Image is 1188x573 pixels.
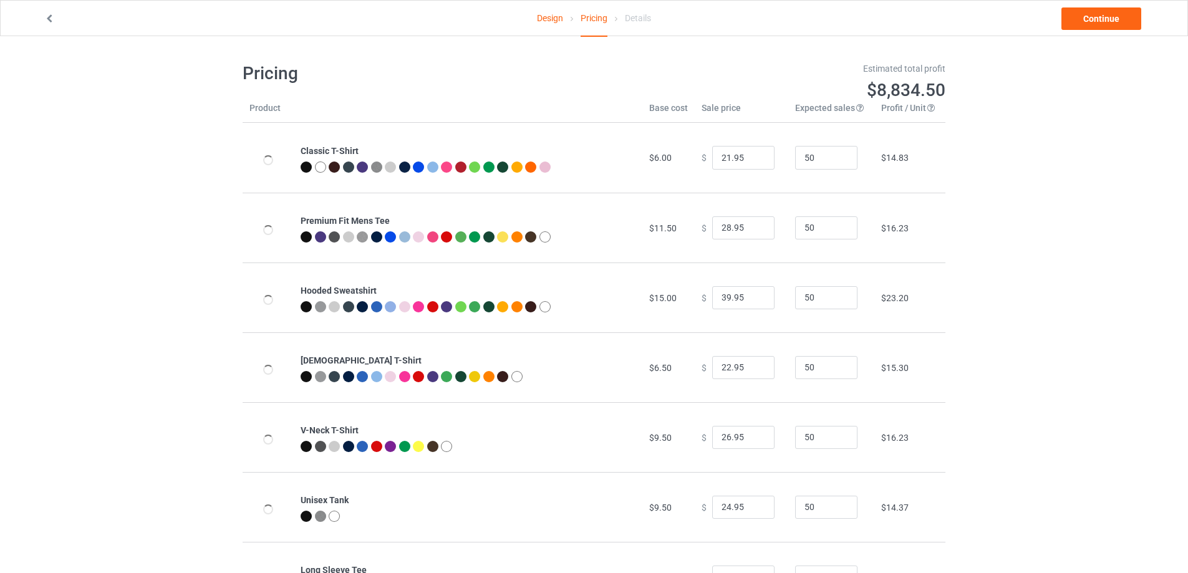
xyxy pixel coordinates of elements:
span: $15.00 [649,293,677,303]
div: Details [625,1,651,36]
span: $ [702,223,707,233]
span: $ [702,153,707,163]
span: $9.50 [649,503,672,513]
th: Base cost [642,102,695,123]
a: Design [537,1,563,36]
span: $14.37 [881,503,909,513]
span: $6.00 [649,153,672,163]
span: $ [702,432,707,442]
div: Pricing [581,1,607,37]
span: $6.50 [649,363,672,373]
span: $16.23 [881,433,909,443]
span: $11.50 [649,223,677,233]
th: Sale price [695,102,788,123]
img: heather_texture.png [357,231,368,243]
h1: Pricing [243,62,586,85]
span: $ [702,502,707,512]
span: $14.83 [881,153,909,163]
div: Estimated total profit [603,62,946,75]
span: $16.23 [881,223,909,233]
span: $9.50 [649,433,672,443]
b: Hooded Sweatshirt [301,286,377,296]
span: $8,834.50 [867,80,945,100]
span: $ [702,292,707,302]
th: Product [243,102,294,123]
span: $23.20 [881,293,909,303]
a: Continue [1061,7,1141,30]
img: heather_texture.png [371,161,382,173]
b: [DEMOGRAPHIC_DATA] T-Shirt [301,355,422,365]
img: heather_texture.png [315,511,326,522]
b: V-Neck T-Shirt [301,425,359,435]
th: Profit / Unit [874,102,945,123]
th: Expected sales [788,102,874,123]
b: Premium Fit Mens Tee [301,216,390,226]
b: Classic T-Shirt [301,146,359,156]
b: Unisex Tank [301,495,349,505]
span: $ [702,362,707,372]
span: $15.30 [881,363,909,373]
